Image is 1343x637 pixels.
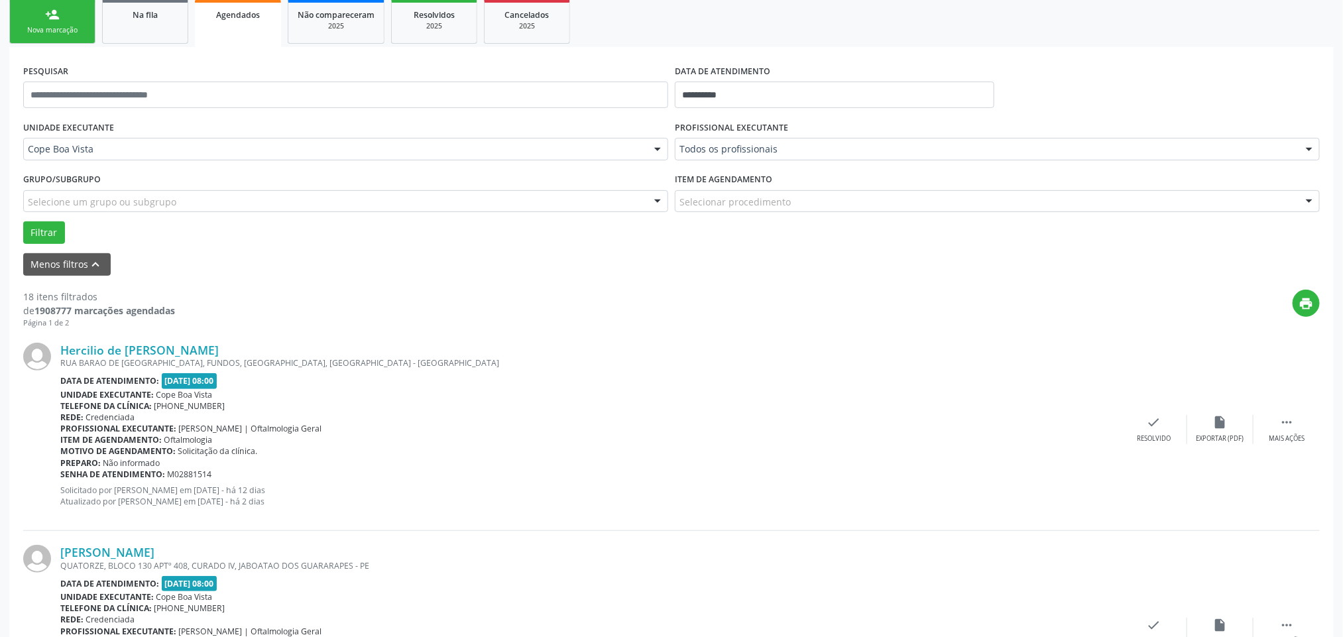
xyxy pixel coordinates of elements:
[60,560,1121,571] div: QUATORZE, BLOCO 130 APTº 408, CURADO IV, JABOATAO DOS GUARARAPES - PE
[60,445,176,457] b: Motivo de agendamento:
[162,576,217,591] span: [DATE] 08:00
[60,400,152,412] b: Telefone da clínica:
[60,343,219,357] a: Hercilio de [PERSON_NAME]
[23,221,65,244] button: Filtrar
[298,21,375,31] div: 2025
[156,591,213,603] span: Cope Boa Vista
[679,195,791,209] span: Selecionar procedimento
[23,61,68,82] label: PESQUISAR
[23,170,101,190] label: Grupo/Subgrupo
[133,9,158,21] span: Na fila
[216,9,260,21] span: Agendados
[60,578,159,589] b: Data de atendimento:
[401,21,467,31] div: 2025
[1137,434,1171,443] div: Resolvido
[1293,290,1320,317] button: print
[23,117,114,138] label: UNIDADE EXECUTANTE
[494,21,560,31] div: 2025
[23,545,51,573] img: img
[675,61,770,82] label: DATA DE ATENDIMENTO
[298,9,375,21] span: Não compareceram
[28,143,641,156] span: Cope Boa Vista
[1269,434,1305,443] div: Mais ações
[23,253,111,276] button: Menos filtroskeyboard_arrow_up
[1279,618,1294,632] i: 
[168,469,212,480] span: M02881514
[23,290,175,304] div: 18 itens filtrados
[89,257,103,272] i: keyboard_arrow_up
[414,9,455,21] span: Resolvidos
[1197,434,1244,443] div: Exportar (PDF)
[1147,415,1161,430] i: check
[19,25,86,35] div: Nova marcação
[60,389,154,400] b: Unidade executante:
[1299,296,1314,311] i: print
[1213,415,1228,430] i: insert_drive_file
[505,9,550,21] span: Cancelados
[156,389,213,400] span: Cope Boa Vista
[179,423,322,434] span: [PERSON_NAME] | Oftalmologia Geral
[179,626,322,637] span: [PERSON_NAME] | Oftalmologia Geral
[679,143,1293,156] span: Todos os profissionais
[675,117,788,138] label: PROFISSIONAL EXECUTANTE
[178,445,258,457] span: Solicitação da clínica.
[60,412,84,423] b: Rede:
[86,412,135,423] span: Credenciada
[60,614,84,625] b: Rede:
[23,304,175,318] div: de
[60,457,101,469] b: Preparo:
[60,357,1121,369] div: RUA BARAO DE [GEOGRAPHIC_DATA], FUNDOS, [GEOGRAPHIC_DATA], [GEOGRAPHIC_DATA] - [GEOGRAPHIC_DATA]
[60,423,176,434] b: Profissional executante:
[1213,618,1228,632] i: insert_drive_file
[86,614,135,625] span: Credenciada
[60,375,159,386] b: Data de atendimento:
[162,373,217,388] span: [DATE] 08:00
[60,469,165,480] b: Senha de atendimento:
[60,591,154,603] b: Unidade executante:
[60,603,152,614] b: Telefone da clínica:
[60,434,162,445] b: Item de agendamento:
[34,304,175,317] strong: 1908777 marcações agendadas
[103,457,160,469] span: Não informado
[23,343,51,371] img: img
[154,603,225,614] span: [PHONE_NUMBER]
[60,485,1121,507] p: Solicitado por [PERSON_NAME] em [DATE] - há 12 dias Atualizado por [PERSON_NAME] em [DATE] - há 2...
[1147,618,1161,632] i: check
[60,626,176,637] b: Profissional executante:
[154,400,225,412] span: [PHONE_NUMBER]
[23,318,175,329] div: Página 1 de 2
[60,545,154,559] a: [PERSON_NAME]
[45,7,60,22] div: person_add
[164,434,213,445] span: Oftalmologia
[1279,415,1294,430] i: 
[675,170,772,190] label: Item de agendamento
[28,195,176,209] span: Selecione um grupo ou subgrupo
